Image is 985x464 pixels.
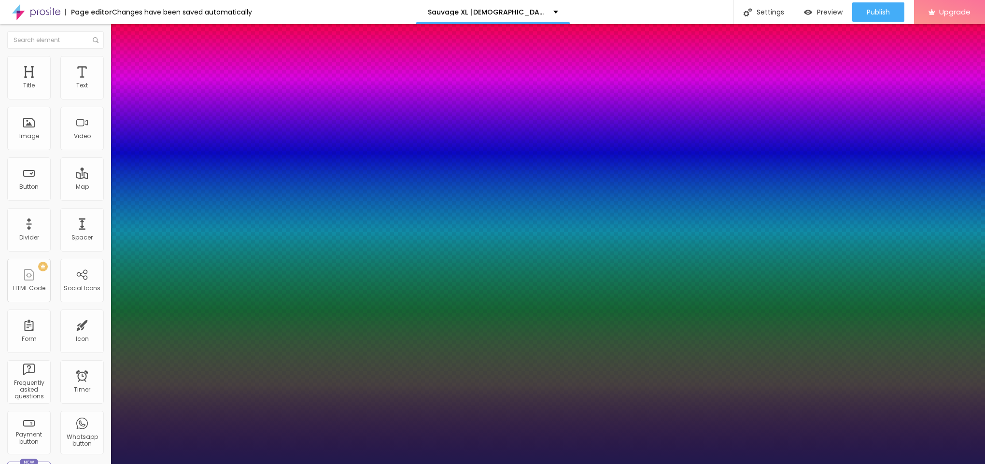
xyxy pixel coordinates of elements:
div: Icon [76,336,89,342]
img: view-1.svg [804,8,812,16]
img: Icone [93,37,98,43]
div: Social Icons [64,285,100,292]
div: Map [76,183,89,190]
div: HTML Code [13,285,45,292]
div: Image [19,133,39,140]
input: Search element [7,31,104,49]
div: Frequently asked questions [10,380,48,400]
div: Video [74,133,91,140]
button: Preview [794,2,852,22]
div: Text [76,82,88,89]
div: Whatsapp button [63,434,101,448]
div: Changes have been saved automatically [112,9,252,15]
div: Timer [74,386,90,393]
div: Button [19,183,39,190]
div: Form [22,336,37,342]
div: Spacer [71,234,93,241]
p: Sauvage XL [DEMOGRAPHIC_DATA][MEDICAL_DATA] Capsules FR BE LU CH [428,9,546,15]
div: Divider [19,234,39,241]
span: Preview [817,8,843,16]
button: Publish [852,2,904,22]
div: Payment button [10,431,48,445]
div: Page editor [65,9,112,15]
span: Publish [867,8,890,16]
div: Title [23,82,35,89]
img: Icone [744,8,752,16]
span: Upgrade [939,8,971,16]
